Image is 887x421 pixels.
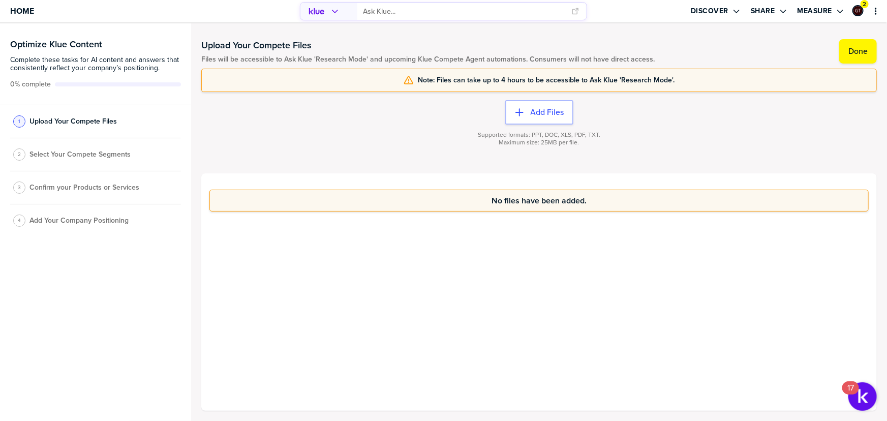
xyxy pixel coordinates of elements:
[505,100,573,125] button: Add Files
[201,55,655,64] span: Files will be accessible to Ask Klue 'Research Mode' and upcoming Klue Compete Agent automations....
[863,1,867,8] span: 2
[29,117,117,126] span: Upload Your Compete Files
[839,39,877,64] button: Done
[478,131,600,139] span: Supported formats: PPT, DOC, XLS, PDF, TXT.
[691,7,728,16] label: Discover
[531,107,564,117] label: Add Files
[751,7,775,16] label: Share
[492,196,587,205] span: No files have been added.
[798,7,833,16] label: Measure
[847,388,854,401] div: 17
[853,6,863,15] img: ee1355cada6433fc92aa15fbfe4afd43-sml.png
[852,5,864,16] div: Graham Tutti
[18,217,21,224] span: 4
[29,217,129,225] span: Add Your Company Positioning
[418,76,675,84] span: Note: Files can take up to 4 hours to be accessible to Ask Klue 'Research Mode'.
[10,40,181,49] h3: Optimize Klue Content
[29,184,139,192] span: Confirm your Products or Services
[18,151,21,158] span: 2
[848,46,868,56] label: Done
[851,4,865,17] a: Edit Profile
[10,80,51,88] span: Active
[363,3,566,20] input: Ask Klue...
[848,382,877,411] button: Open Resource Center, 17 new notifications
[19,117,20,125] span: 1
[29,151,131,159] span: Select Your Compete Segments
[10,7,34,15] span: Home
[499,139,579,146] span: Maximum size: 25MB per file.
[18,184,21,191] span: 3
[10,56,181,72] span: Complete these tasks for AI content and answers that consistently reflect your company’s position...
[201,39,655,51] h1: Upload Your Compete Files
